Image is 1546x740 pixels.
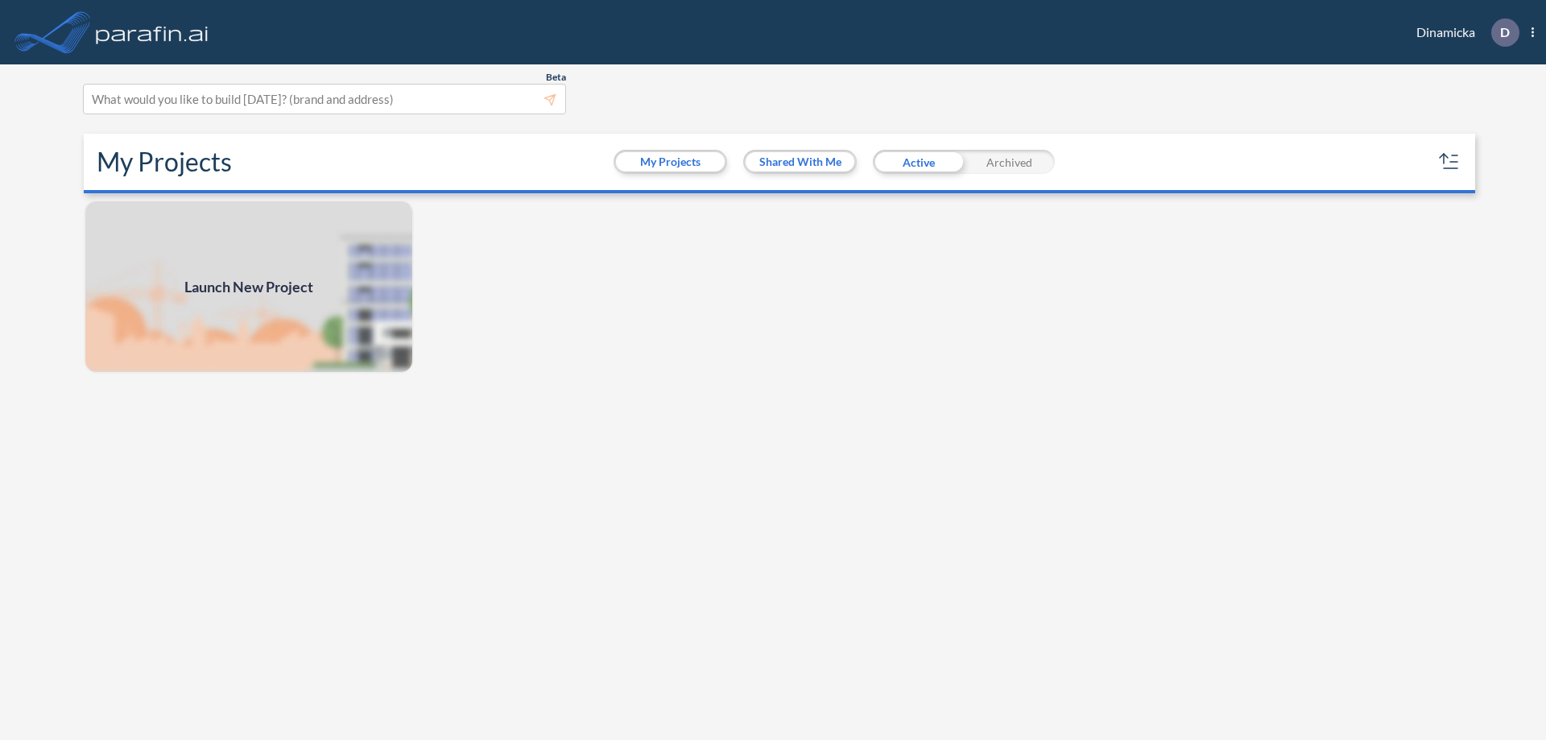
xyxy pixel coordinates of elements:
[84,200,414,374] img: add
[1436,149,1462,175] button: sort
[964,150,1055,174] div: Archived
[746,152,854,172] button: Shared With Me
[93,16,212,48] img: logo
[84,200,414,374] a: Launch New Project
[1392,19,1534,47] div: Dinamicka
[873,150,964,174] div: Active
[1500,25,1510,39] p: D
[616,152,725,172] button: My Projects
[184,276,313,298] span: Launch New Project
[97,147,232,177] h2: My Projects
[546,71,566,84] span: Beta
